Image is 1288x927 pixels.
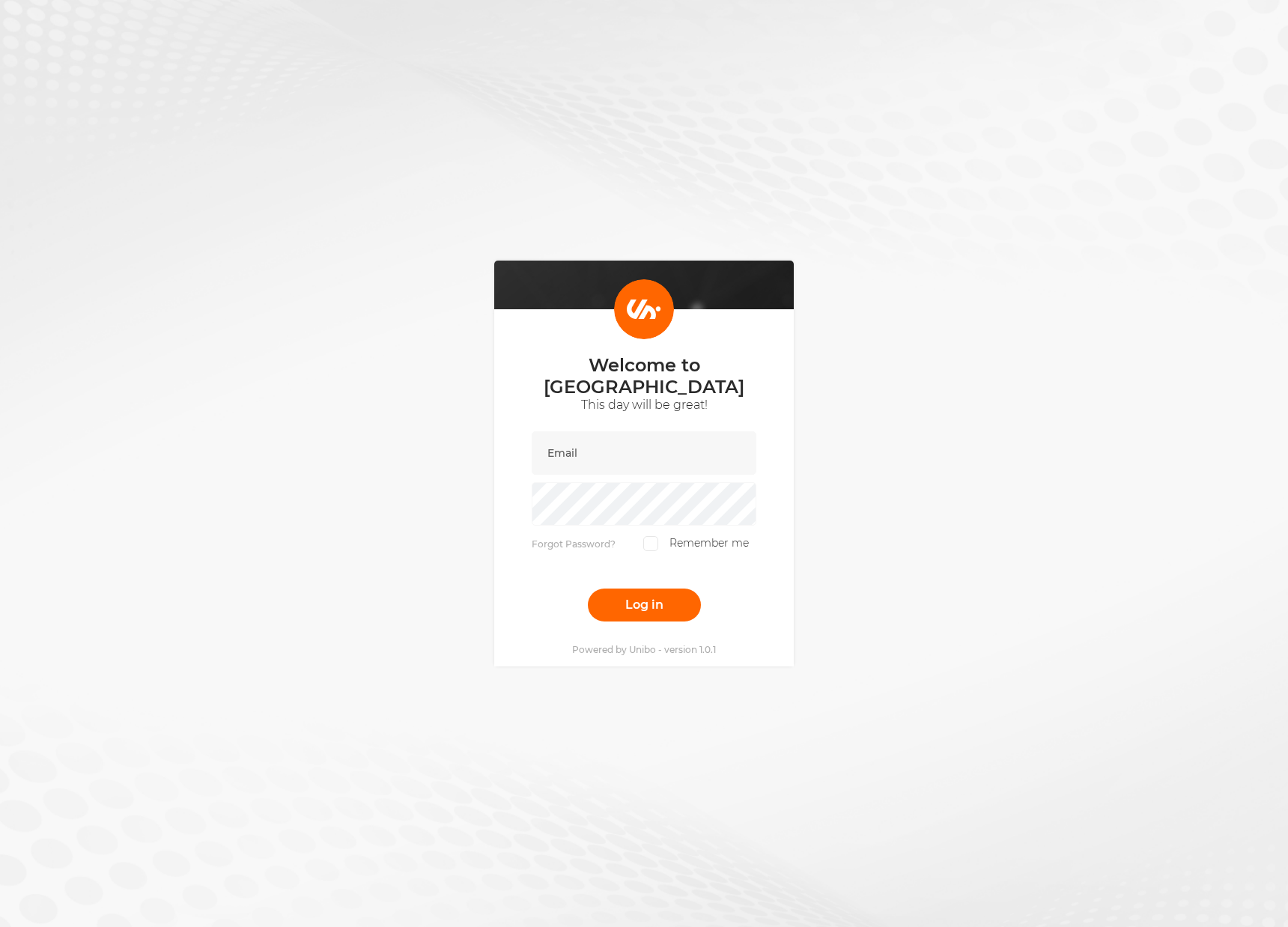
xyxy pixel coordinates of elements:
button: Log in [588,589,701,621]
label: Remember me [643,536,749,551]
p: Powered by Unibo - version 1.0.1 [572,644,716,655]
a: Forgot Password? [532,538,616,550]
p: This day will be great! [532,398,756,413]
img: Login [614,279,674,339]
input: Remember me [643,536,658,551]
input: Email [532,431,756,475]
p: Welcome to [GEOGRAPHIC_DATA] [532,354,756,398]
